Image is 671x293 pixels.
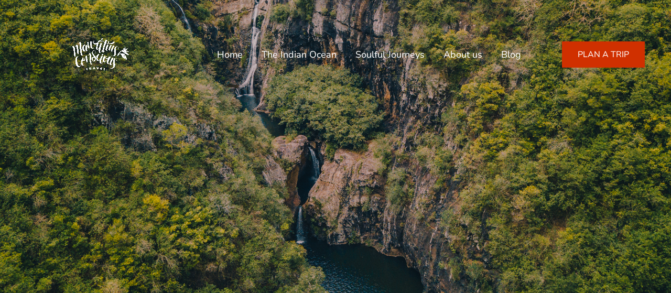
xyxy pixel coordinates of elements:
[562,41,645,68] a: PLAN A TRIP
[217,42,243,67] a: Home
[262,42,337,67] a: The Indian Ocean
[355,42,425,67] a: Soulful Journeys
[501,42,521,67] a: Blog
[443,42,482,67] a: About us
